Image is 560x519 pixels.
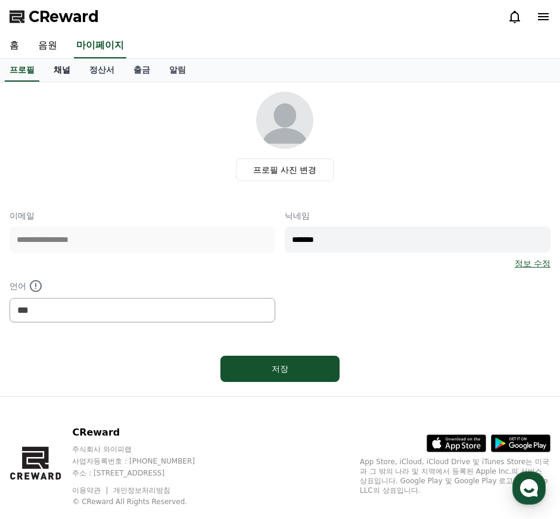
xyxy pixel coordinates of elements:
[10,279,275,293] p: 언어
[80,59,124,82] a: 정산서
[72,468,217,478] p: 주소 : [STREET_ADDRESS]
[79,378,154,408] a: 대화
[515,257,550,269] a: 정보 수정
[72,425,217,440] p: CReward
[285,210,550,222] p: 닉네임
[220,356,340,382] button: 저장
[29,33,67,58] a: 음원
[10,7,99,26] a: CReward
[72,497,217,506] p: © CReward All Rights Reserved.
[236,159,334,181] label: 프로필 사진 변경
[72,445,217,454] p: 주식회사 와이피랩
[184,396,198,405] span: 설정
[72,486,110,495] a: 이용약관
[10,210,275,222] p: 이메일
[74,33,126,58] a: 마이페이지
[113,486,170,495] a: 개인정보처리방침
[360,457,550,495] p: App Store, iCloud, iCloud Drive 및 iTunes Store는 미국과 그 밖의 나라 및 지역에서 등록된 Apple Inc.의 서비스 상표입니다. Goo...
[154,378,229,408] a: 설정
[44,59,80,82] a: 채널
[5,59,39,82] a: 프로필
[29,7,99,26] span: CReward
[256,92,313,149] img: profile_image
[244,363,316,375] div: 저장
[109,396,123,406] span: 대화
[38,396,45,405] span: 홈
[4,378,79,408] a: 홈
[160,59,195,82] a: 알림
[124,59,160,82] a: 출금
[72,456,217,466] p: 사업자등록번호 : [PHONE_NUMBER]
